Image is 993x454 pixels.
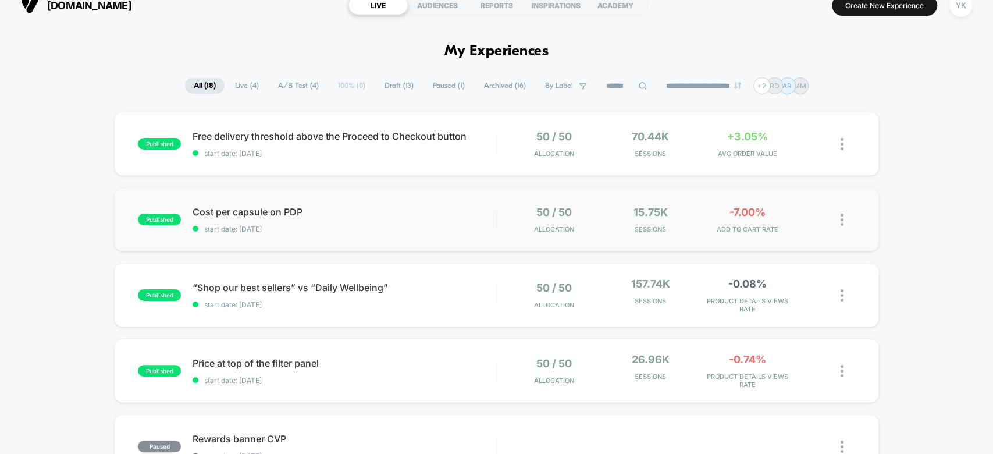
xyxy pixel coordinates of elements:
[702,225,792,233] span: ADD TO CART RATE
[545,81,573,90] span: By Label
[536,206,572,218] span: 50 / 50
[729,206,765,218] span: -7.00%
[841,138,843,150] img: close
[138,365,181,377] span: published
[605,297,696,305] span: Sessions
[534,150,574,158] span: Allocation
[475,78,535,94] span: Archived ( 16 )
[138,441,181,452] span: paused
[605,225,696,233] span: Sessions
[793,81,806,90] p: MM
[632,353,670,366] span: 26.96k
[193,376,496,385] span: start date: [DATE]
[138,289,181,301] span: published
[605,150,696,158] span: Sessions
[841,289,843,302] img: close
[702,297,792,313] span: PRODUCT DETAILS VIEWS RATE
[534,301,574,309] span: Allocation
[193,149,496,158] span: start date: [DATE]
[534,377,574,385] span: Allocation
[632,130,669,143] span: 70.44k
[536,130,572,143] span: 50 / 50
[534,225,574,233] span: Allocation
[536,357,572,370] span: 50 / 50
[841,365,843,377] img: close
[753,77,770,94] div: + 2
[269,78,328,94] span: A/B Test ( 4 )
[770,81,780,90] p: RD
[424,78,474,94] span: Paused ( 1 )
[185,78,225,94] span: All ( 18 )
[727,130,767,143] span: +3.05%
[226,78,268,94] span: Live ( 4 )
[193,130,496,142] span: Free delivery threshold above the Proceed to Checkout button
[702,373,792,389] span: PRODUCT DETAILS VIEWS RATE
[734,82,741,89] img: end
[702,150,792,158] span: AVG ORDER VALUE
[841,441,843,453] img: close
[138,214,181,225] span: published
[193,225,496,233] span: start date: [DATE]
[138,138,181,150] span: published
[193,206,496,218] span: Cost per capsule on PDP
[728,278,766,290] span: -0.08%
[376,78,422,94] span: Draft ( 13 )
[193,300,496,309] span: start date: [DATE]
[631,278,670,290] span: 157.74k
[605,373,696,381] span: Sessions
[536,282,572,294] span: 50 / 50
[782,81,792,90] p: AR
[193,433,496,445] span: Rewards banner CVP
[193,357,496,369] span: Price at top of the filter panel
[444,43,549,60] h1: My Experiences
[728,353,766,366] span: -0.74%
[633,206,668,218] span: 15.75k
[841,214,843,226] img: close
[193,282,496,293] span: “Shop our best sellers” vs “Daily Wellbeing”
